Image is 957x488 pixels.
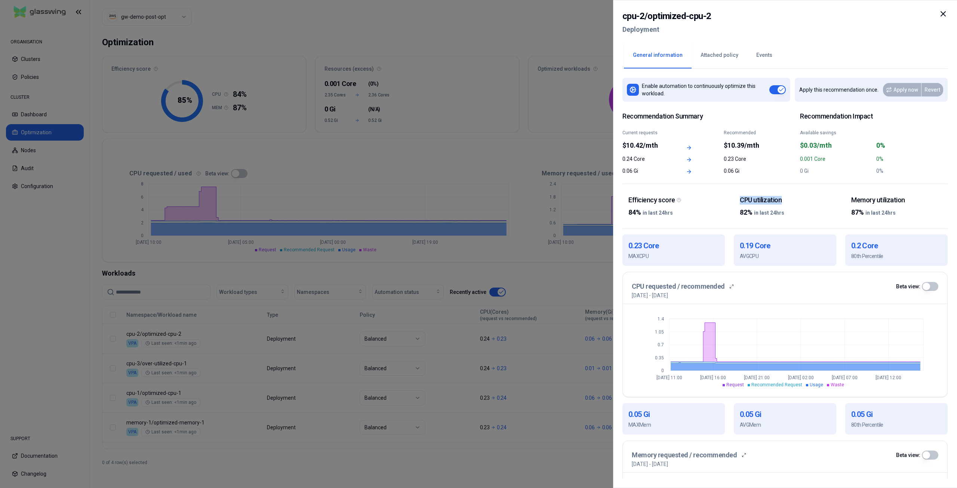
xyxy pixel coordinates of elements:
span: Recommended Request [751,382,802,387]
tspan: [DATE] 16:00 [700,375,726,380]
p: 80th Percentile [851,252,942,260]
h1: 0.19 Core [740,240,830,251]
button: Events [747,42,781,68]
tspan: 1.4 [658,316,664,322]
h3: CPU requested / recommended [632,281,725,292]
h2: Deployment [622,23,711,36]
div: $0.03/mth [800,140,872,151]
span: in last 24hrs [643,210,673,216]
p: 80th Percentile [851,421,942,429]
div: CPU utilization [740,196,830,205]
button: General information [624,42,692,68]
div: 0% [876,155,948,163]
span: Recommendation Summary [622,112,770,121]
div: 0.06 Gi [724,167,770,175]
p: AVG CPU [740,252,830,260]
div: 87% [851,207,942,218]
tspan: [DATE] 12:00 [876,375,901,380]
div: 84% [628,207,719,218]
h2: cpu-2 / optimized-cpu-2 [622,9,711,23]
label: Beta view: [896,284,920,289]
div: $10.39/mth [724,140,770,151]
p: MAX Mem [628,421,719,429]
div: 0.24 Core [622,155,669,163]
span: Waste [831,382,844,387]
div: Efficiency score [628,196,719,205]
tspan: 0 [661,368,664,373]
h2: Recommendation Impact [800,112,948,121]
div: 0 Gi [800,167,872,175]
h1: 0.05 Gi [628,409,719,420]
p: [DATE] - [DATE] [632,460,668,468]
span: in last 24hrs [865,210,896,216]
tspan: [DATE] 11:00 [656,375,682,380]
div: 0.001 Core [800,155,872,163]
h1: 0.23 Core [628,240,719,251]
p: MAX CPU [628,252,719,260]
tspan: [DATE] 07:00 [832,375,858,380]
p: Apply this recommendation once. [799,86,878,93]
div: Available savings [800,130,872,136]
tspan: [DATE] 21:00 [744,375,770,380]
tspan: 0.7 [658,342,664,347]
tspan: 1.05 [655,329,664,335]
h1: 0.2 Core [851,240,942,251]
div: 0% [876,140,948,151]
button: Attached policy [692,42,747,68]
div: $10.42/mth [622,140,669,151]
p: [DATE] - [DATE] [632,292,668,299]
h1: 0.05 Gi [851,409,942,420]
div: 0% [876,167,948,175]
div: 82% [740,207,830,218]
div: Memory utilization [851,196,942,205]
div: Recommended [724,130,770,136]
tspan: 0.35 [655,355,664,360]
span: Usage [810,382,823,387]
span: Request [726,382,744,387]
tspan: [DATE] 02:00 [788,375,814,380]
label: Beta view: [896,452,920,458]
div: 0.06 Gi [622,167,669,175]
h1: 0.05 Gi [740,409,830,420]
h3: Memory requested / recommended [632,450,737,460]
div: 0.23 Core [724,155,770,163]
div: Current requests [622,130,669,136]
p: Enable automation to continuously optimize this workload. [642,82,769,97]
p: AVG Mem [740,421,830,429]
span: in last 24hrs [754,210,784,216]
